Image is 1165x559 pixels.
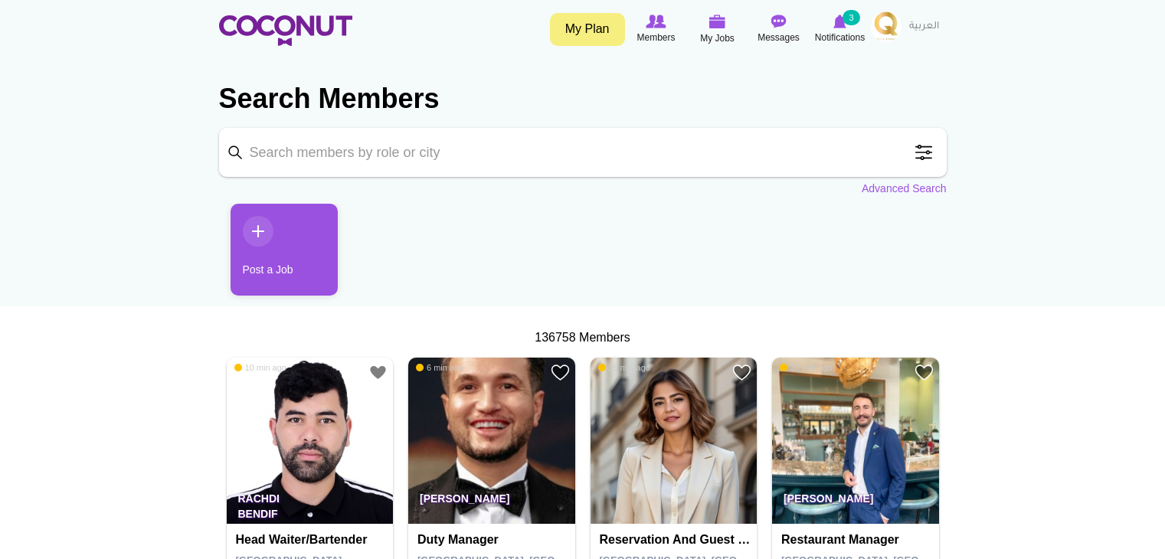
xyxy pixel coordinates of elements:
[636,30,675,45] span: Members
[368,363,388,382] a: Add to Favourites
[550,13,625,46] a: My Plan
[771,15,787,28] img: Messages
[700,31,735,46] span: My Jobs
[772,481,939,524] p: [PERSON_NAME]
[810,11,871,47] a: Notifications Notifications 3
[915,363,934,382] a: Add to Favourites
[709,15,726,28] img: My Jobs
[781,533,934,547] h4: Restaurant Manager
[758,30,800,45] span: Messages
[902,11,947,42] a: العربية
[551,363,570,382] a: Add to Favourites
[416,362,463,373] span: 6 min ago
[843,10,859,25] small: 3
[815,30,865,45] span: Notifications
[687,11,748,47] a: My Jobs My Jobs
[219,15,352,46] img: Home
[417,533,570,547] h4: Duty Manager
[600,533,752,547] h4: Reservation and Guest Relation Manager
[227,481,394,524] p: Rachdi Bendif
[219,80,947,117] h2: Search Members
[219,329,947,347] div: 136758 Members
[862,181,947,196] a: Advanced Search
[219,128,947,177] input: Search members by role or city
[833,15,846,28] img: Notifications
[408,481,575,524] p: [PERSON_NAME]
[626,11,687,47] a: Browse Members Members
[732,363,751,382] a: Add to Favourites
[234,362,286,373] span: 10 min ago
[780,362,832,373] span: 37 min ago
[236,533,388,547] h4: Head waiter/Bartender
[748,11,810,47] a: Messages Messages
[646,15,666,28] img: Browse Members
[219,204,326,307] li: 1 / 1
[231,204,338,296] a: Post a Job
[598,362,650,373] span: 25 min ago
